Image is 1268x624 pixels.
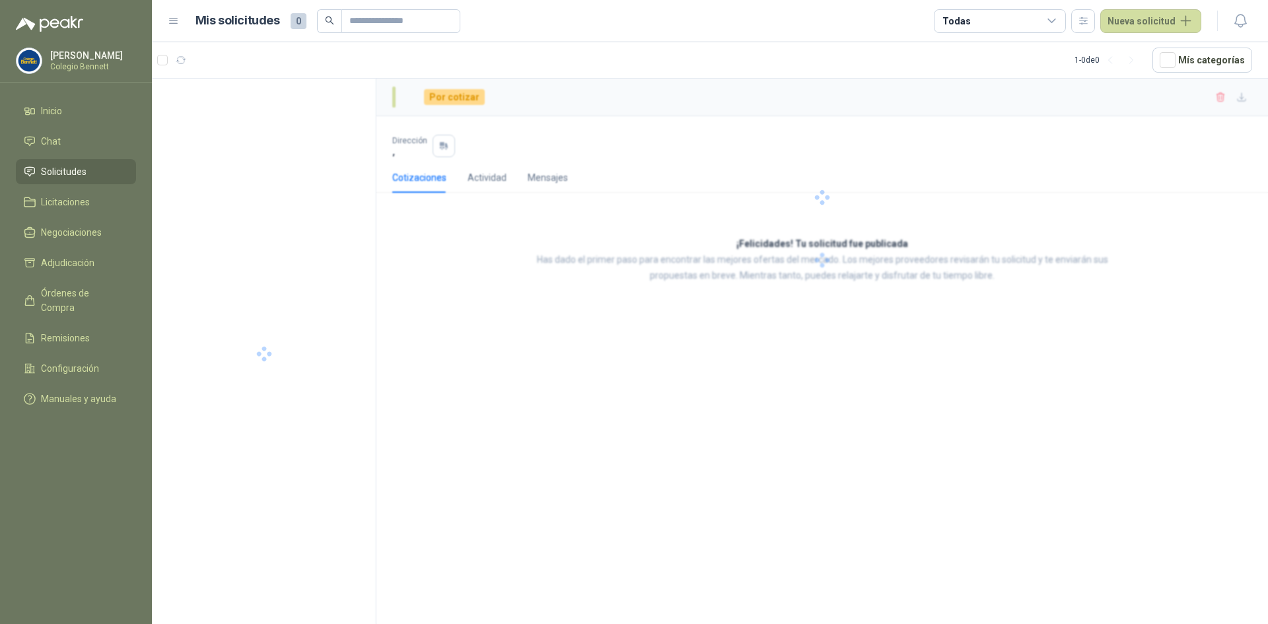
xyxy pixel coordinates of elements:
a: Chat [16,129,136,154]
span: search [325,16,334,25]
span: Solicitudes [41,164,87,179]
span: Adjudicación [41,256,94,270]
span: Licitaciones [41,195,90,209]
div: Todas [942,14,970,28]
span: Manuales y ayuda [41,392,116,406]
a: Órdenes de Compra [16,281,136,320]
button: Mís categorías [1152,48,1252,73]
a: Remisiones [16,326,136,351]
span: Configuración [41,361,99,376]
a: Manuales y ayuda [16,386,136,411]
div: 1 - 0 de 0 [1074,50,1142,71]
a: Inicio [16,98,136,123]
span: Negociaciones [41,225,102,240]
span: Remisiones [41,331,90,345]
a: Solicitudes [16,159,136,184]
button: Nueva solicitud [1100,9,1201,33]
h1: Mis solicitudes [195,11,280,30]
span: Inicio [41,104,62,118]
p: Colegio Bennett [50,63,133,71]
a: Adjudicación [16,250,136,275]
span: 0 [291,13,306,29]
img: Company Logo [17,48,42,73]
a: Licitaciones [16,190,136,215]
span: Órdenes de Compra [41,286,123,315]
span: Chat [41,134,61,149]
p: [PERSON_NAME] [50,51,133,60]
a: Negociaciones [16,220,136,245]
a: Configuración [16,356,136,381]
img: Logo peakr [16,16,83,32]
